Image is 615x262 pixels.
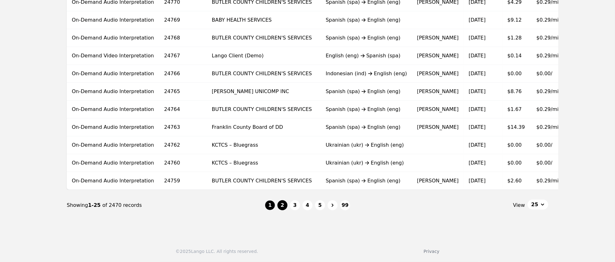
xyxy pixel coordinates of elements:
td: 24766 [159,65,207,83]
time: [DATE] [469,106,486,112]
span: $0.29/minute [536,53,570,59]
td: [PERSON_NAME] [412,83,464,101]
div: Showing of 2470 records [67,202,265,209]
td: $8.76 [502,83,532,101]
span: 25 [531,201,538,208]
td: $2.60 [502,172,532,190]
td: [PERSON_NAME] UNICOMP INC [207,83,321,101]
div: Ukrainian (ukr) English (eng) [326,159,407,167]
td: [PERSON_NAME] [412,118,464,136]
td: On-Demand Video Interpretation [67,47,159,65]
span: $0.29/minute [536,88,570,94]
time: [DATE] [469,35,486,41]
div: © 2025 Lango LLC. All rights reserved. [176,248,258,254]
time: [DATE] [469,17,486,23]
div: Spanish (spa) English (eng) [326,16,407,24]
div: Spanish (spa) English (eng) [326,88,407,95]
button: 99 [340,200,350,210]
button: 2 [277,200,287,210]
span: $0.29/minute [536,106,570,112]
span: $0.00/ [536,160,552,166]
td: 24764 [159,101,207,118]
button: 4 [302,200,313,210]
div: Indonesian (ind) English (eng) [326,70,407,77]
nav: Page navigation [67,190,548,221]
td: On-Demand Audio Interpretation [67,11,159,29]
td: KCTCS – Bluegrass [207,154,321,172]
td: 24760 [159,154,207,172]
div: Spanish (spa) English (eng) [326,106,407,113]
button: 3 [290,200,300,210]
time: [DATE] [469,142,486,148]
td: $0.00 [502,136,532,154]
td: On-Demand Audio Interpretation [67,101,159,118]
span: View [513,202,525,209]
time: [DATE] [469,53,486,59]
td: BUTLER COUNTY CHILDREN'S SERVICES [207,65,321,83]
div: Spanish (spa) English (eng) [326,177,407,185]
time: [DATE] [469,178,486,184]
span: $0.29/minute [536,17,570,23]
td: 24768 [159,29,207,47]
div: Spanish (spa) English (eng) [326,34,407,42]
a: Privacy [423,249,439,254]
td: 24769 [159,11,207,29]
td: $1.28 [502,29,532,47]
span: 1-25 [88,202,103,208]
span: $0.29/minute [536,35,570,41]
td: 24759 [159,172,207,190]
td: $14.39 [502,118,532,136]
td: [PERSON_NAME] [412,172,464,190]
div: English (eng) Spanish (spa) [326,52,407,60]
td: On-Demand Audio Interpretation [67,83,159,101]
div: Spanish (spa) English (eng) [326,123,407,131]
td: [PERSON_NAME] [412,47,464,65]
td: BUTLER COUNTY CHILDREN'S SERVICES [207,101,321,118]
td: 24765 [159,83,207,101]
time: [DATE] [469,88,486,94]
td: $0.00 [502,154,532,172]
td: KCTCS – Bluegrass [207,136,321,154]
td: BABY HEALTH SERVICES [207,11,321,29]
td: $1.67 [502,101,532,118]
div: Ukrainian (ukr) English (eng) [326,141,407,149]
td: 24763 [159,118,207,136]
span: $0.00/ [536,71,552,76]
td: On-Demand Audio Interpretation [67,29,159,47]
td: $9.12 [502,11,532,29]
td: [PERSON_NAME] [412,29,464,47]
td: On-Demand Audio Interpretation [67,172,159,190]
span: $0.29/minute [536,178,570,184]
span: $0.00/ [536,142,552,148]
td: On-Demand Audio Interpretation [67,154,159,172]
td: BUTLER COUNTY CHILDREN'S SERVICES [207,29,321,47]
button: 25 [528,200,548,210]
td: Lango Client (Demo) [207,47,321,65]
td: $0.00 [502,65,532,83]
time: [DATE] [469,124,486,130]
td: On-Demand Audio Interpretation [67,65,159,83]
span: $0.29/minute [536,124,570,130]
td: On-Demand Audio Interpretation [67,136,159,154]
td: 24762 [159,136,207,154]
td: Franklin County Board of DD [207,118,321,136]
td: $0.14 [502,47,532,65]
time: [DATE] [469,160,486,166]
td: [PERSON_NAME] [412,101,464,118]
td: BUTLER COUNTY CHILDREN'S SERVICES [207,172,321,190]
button: 5 [315,200,325,210]
time: [DATE] [469,71,486,76]
td: [PERSON_NAME] [412,65,464,83]
td: 24767 [159,47,207,65]
td: On-Demand Audio Interpretation [67,118,159,136]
